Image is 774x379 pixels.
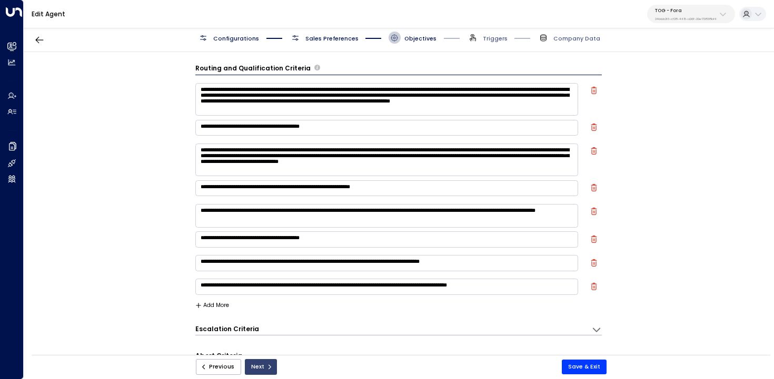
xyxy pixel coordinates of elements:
[553,35,600,43] span: Company Data
[655,7,717,14] p: TOG - Fora
[562,360,607,374] button: Save & Exit
[314,64,320,73] span: Define the criteria the agent uses to determine whether a lead is qualified for further actions l...
[195,64,311,73] h3: Routing and Qualification Criteria
[655,17,717,21] p: 24bbb2f3-cf28-4415-a26f-20e170838bf4
[213,35,259,43] span: Configurations
[195,302,230,309] button: Add More
[32,9,65,18] a: Edit Agent
[483,35,508,43] span: Triggers
[196,359,241,375] button: Previous
[195,351,602,362] div: Abort CriteriaDefine the scenarios in which the AI agent should abort or terminate the conversati...
[647,5,735,23] button: TOG - Fora24bbb2f3-cf28-4415-a26f-20e170838bf4
[404,35,436,43] span: Objectives
[245,359,277,375] button: Next
[195,324,602,335] div: Escalation CriteriaDefine the scenarios in which the AI agent should escalate the conversation to...
[195,351,242,360] h3: Abort Criteria
[195,324,259,333] h3: Escalation Criteria
[305,35,359,43] span: Sales Preferences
